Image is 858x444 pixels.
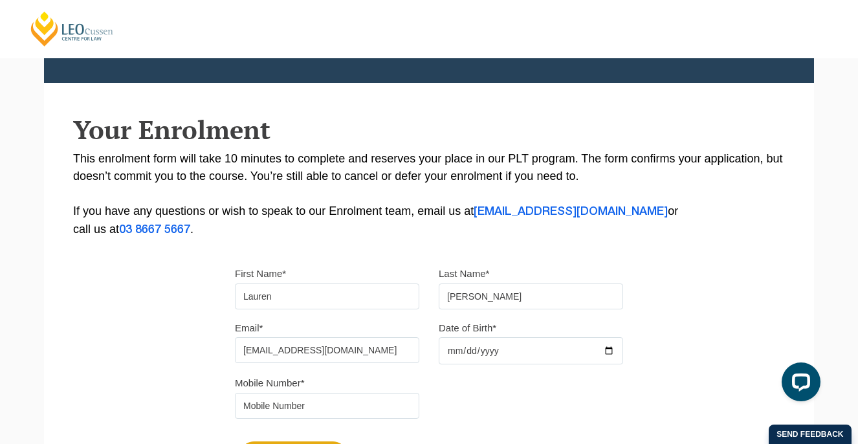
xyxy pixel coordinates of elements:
[235,377,305,390] label: Mobile Number*
[235,393,419,419] input: Mobile Number
[29,10,115,47] a: [PERSON_NAME] Centre for Law
[235,267,286,280] label: First Name*
[235,322,263,335] label: Email*
[235,283,419,309] input: First name
[73,115,785,144] h2: Your Enrolment
[235,337,419,363] input: Email
[474,206,668,217] a: [EMAIL_ADDRESS][DOMAIN_NAME]
[73,150,785,239] p: This enrolment form will take 10 minutes to complete and reserves your place in our PLT program. ...
[771,357,826,412] iframe: LiveChat chat widget
[439,283,623,309] input: Last name
[439,322,496,335] label: Date of Birth*
[119,225,190,235] a: 03 8667 5667
[439,267,489,280] label: Last Name*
